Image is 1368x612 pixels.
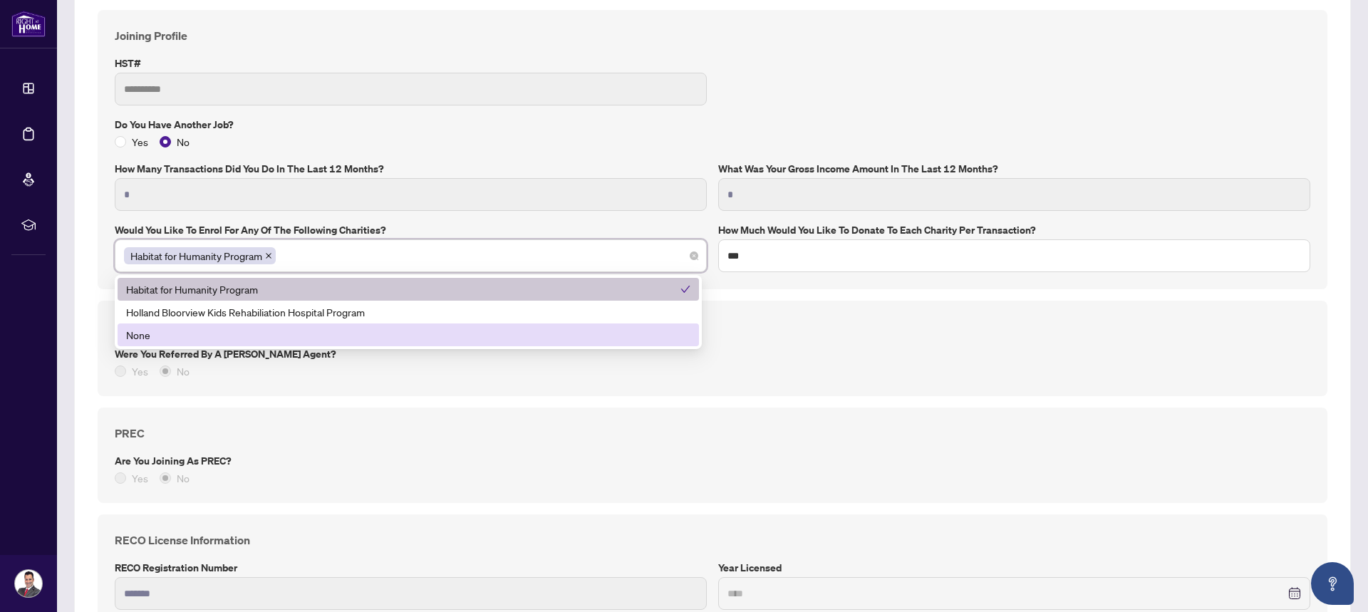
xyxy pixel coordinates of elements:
[171,470,195,486] span: No
[126,304,690,320] div: Holland Bloorview Kids Rehabiliation Hospital Program
[171,363,195,379] span: No
[130,248,262,264] span: Habitat for Humanity Program
[115,453,1310,469] label: Are you joining as PREC?
[126,134,154,150] span: Yes
[115,318,1310,335] h4: Referral
[680,284,690,294] span: check
[126,327,690,343] div: None
[115,161,707,177] label: How many transactions did you do in the last 12 months?
[115,117,1310,133] label: Do you have another job?
[718,161,1310,177] label: What was your gross income amount in the last 12 months?
[15,570,42,597] img: Profile Icon
[126,470,154,486] span: Yes
[115,27,1310,44] h4: Joining Profile
[115,222,707,238] label: Would you like to enrol for any of the following charities?
[115,560,707,576] label: RECO Registration Number
[115,56,707,71] label: HST#
[118,301,699,323] div: Holland Bloorview Kids Rehabiliation Hospital Program
[115,346,1310,362] label: Were you referred by a [PERSON_NAME] Agent?
[718,222,1310,238] label: How much would you like to donate to each charity per transaction?
[11,11,46,37] img: logo
[718,560,1310,576] label: Year Licensed
[124,247,276,264] span: Habitat for Humanity Program
[115,531,1310,549] h4: RECO License Information
[115,425,1310,442] h4: PREC
[118,323,699,346] div: None
[126,363,154,379] span: Yes
[1311,562,1354,605] button: Open asap
[265,252,272,259] span: close
[690,251,698,260] span: close-circle
[118,278,699,301] div: Habitat for Humanity Program
[126,281,680,297] div: Habitat for Humanity Program
[171,134,195,150] span: No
